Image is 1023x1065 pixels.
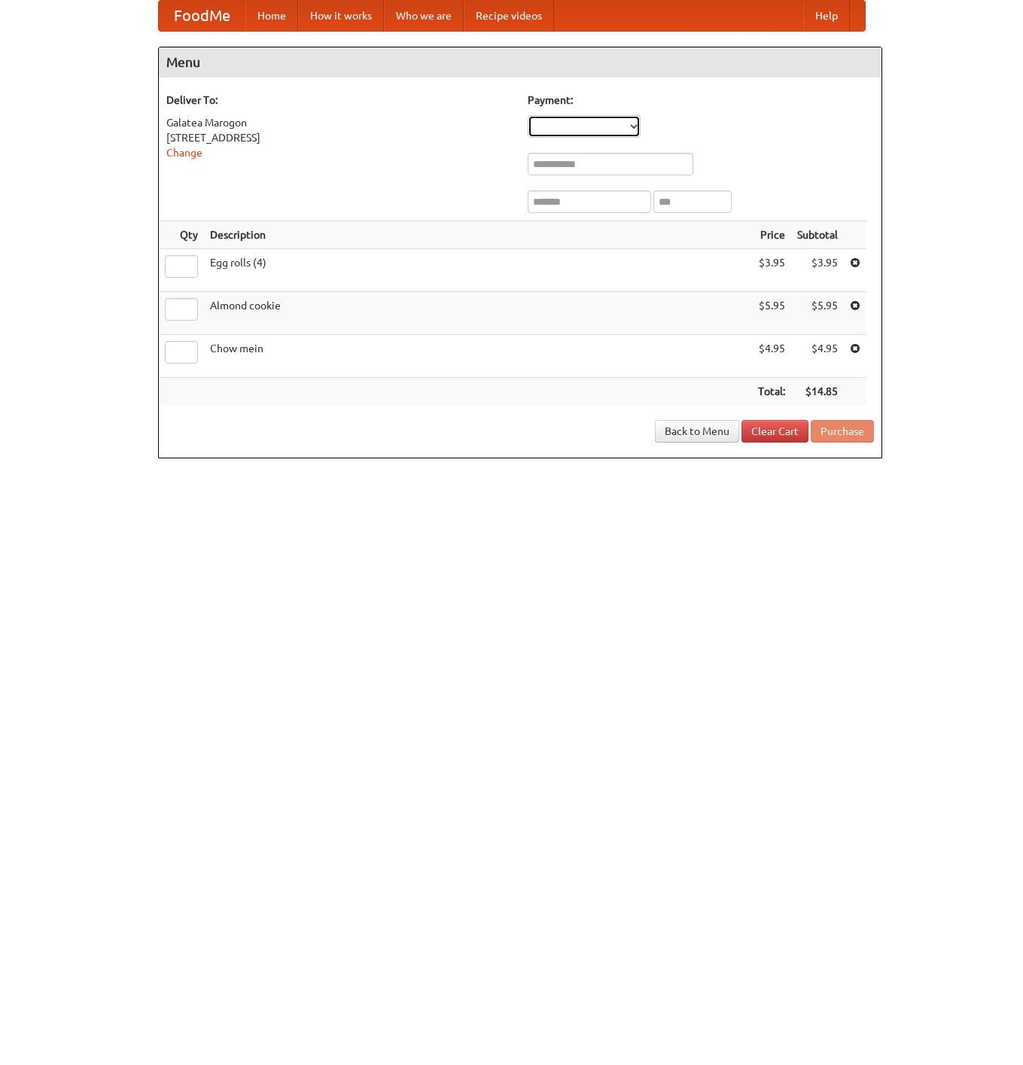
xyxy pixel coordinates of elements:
a: Recipe videos [464,1,554,31]
a: Help [803,1,850,31]
h4: Menu [159,47,881,78]
a: Back to Menu [655,420,739,443]
td: $5.95 [791,292,844,335]
a: Clear Cart [741,420,808,443]
a: FoodMe [159,1,245,31]
th: $14.85 [791,378,844,406]
a: Who we are [384,1,464,31]
td: Almond cookie [204,292,752,335]
a: Change [166,147,202,159]
td: $4.95 [791,335,844,378]
button: Purchase [811,420,874,443]
div: Galatea Marogon [166,115,513,130]
td: $4.95 [752,335,791,378]
td: $3.95 [752,249,791,292]
td: $5.95 [752,292,791,335]
th: Subtotal [791,221,844,249]
th: Total: [752,378,791,406]
td: Chow mein [204,335,752,378]
a: How it works [298,1,384,31]
h5: Payment: [528,93,874,108]
h5: Deliver To: [166,93,513,108]
th: Description [204,221,752,249]
th: Qty [159,221,204,249]
div: [STREET_ADDRESS] [166,130,513,145]
a: Home [245,1,298,31]
td: Egg rolls (4) [204,249,752,292]
th: Price [752,221,791,249]
td: $3.95 [791,249,844,292]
